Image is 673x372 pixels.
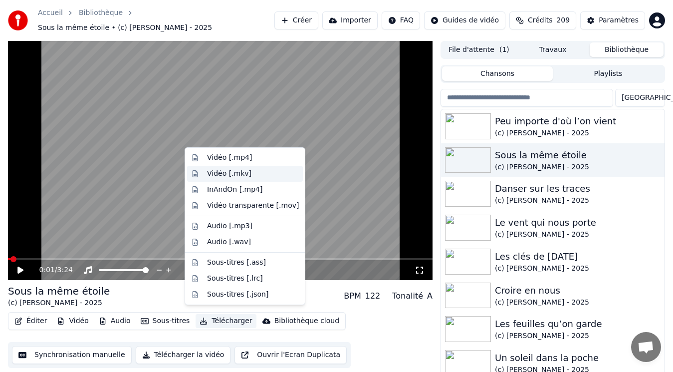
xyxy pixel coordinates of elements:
div: Audio [.wav] [207,237,251,247]
div: / [39,265,63,275]
span: 0:01 [39,265,54,275]
div: Bibliothèque cloud [274,316,339,326]
div: Vidéo transparente [.mov] [207,201,299,211]
button: Paramètres [580,11,645,29]
button: Sous-titres [137,314,194,328]
button: Ouvrir l'Ecran Duplicata [234,346,347,364]
a: Bibliothèque [79,8,123,18]
span: ( 1 ) [499,45,509,55]
div: Sous-titres [.json] [207,290,268,300]
div: InAndOn [.mp4] [207,185,263,195]
button: Télécharger la vidéo [136,346,231,364]
div: Sous-titres [.ass] [207,258,266,268]
button: Vidéo [53,314,92,328]
button: Chansons [442,66,553,81]
span: Sous la même étoile • (c) [PERSON_NAME] - 2025 [38,23,212,33]
div: Sous la même étoile [495,148,661,162]
div: Tonalité [392,290,423,302]
button: Crédits209 [509,11,576,29]
button: Importer [322,11,378,29]
button: Audio [95,314,135,328]
div: A [427,290,433,302]
div: Paramètres [599,15,639,25]
div: (c) [PERSON_NAME] - 2025 [8,298,110,308]
button: Bibliothèque [590,42,664,57]
div: (c) [PERSON_NAME] - 2025 [495,128,661,138]
button: Créer [274,11,318,29]
button: File d'attente [442,42,516,57]
nav: breadcrumb [38,8,274,33]
div: Sous la même étoile [8,284,110,298]
div: Danser sur les traces [495,182,661,196]
div: Sous-titres [.lrc] [207,274,263,284]
button: Télécharger [196,314,256,328]
button: Synchronisation manuelle [12,346,132,364]
div: (c) [PERSON_NAME] - 2025 [495,162,661,172]
span: 209 [556,15,570,25]
div: Un soleil dans la poche [495,351,661,365]
button: Travaux [516,42,590,57]
a: Ouvrir le chat [631,332,661,362]
div: Peu importe d'où l’on vient [495,114,661,128]
div: (c) [PERSON_NAME] - 2025 [495,331,661,341]
button: Éditer [10,314,51,328]
div: Vidéo [.mkv] [207,169,251,179]
div: (c) [PERSON_NAME] - 2025 [495,230,661,240]
button: FAQ [382,11,420,29]
div: Croire en nous [495,284,661,298]
div: Vidéo [.mp4] [207,153,252,163]
div: 122 [365,290,381,302]
div: Les clés de [DATE] [495,250,661,264]
div: (c) [PERSON_NAME] - 2025 [495,298,661,308]
button: Guides de vidéo [424,11,505,29]
button: Playlists [553,66,664,81]
span: 3:24 [57,265,73,275]
div: (c) [PERSON_NAME] - 2025 [495,196,661,206]
span: Crédits [528,15,552,25]
div: Le vent qui nous porte [495,216,661,230]
div: Les feuilles qu’on garde [495,317,661,331]
img: youka [8,10,28,30]
div: BPM [344,290,361,302]
a: Accueil [38,8,63,18]
div: (c) [PERSON_NAME] - 2025 [495,264,661,274]
div: Audio [.mp3] [207,221,252,231]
